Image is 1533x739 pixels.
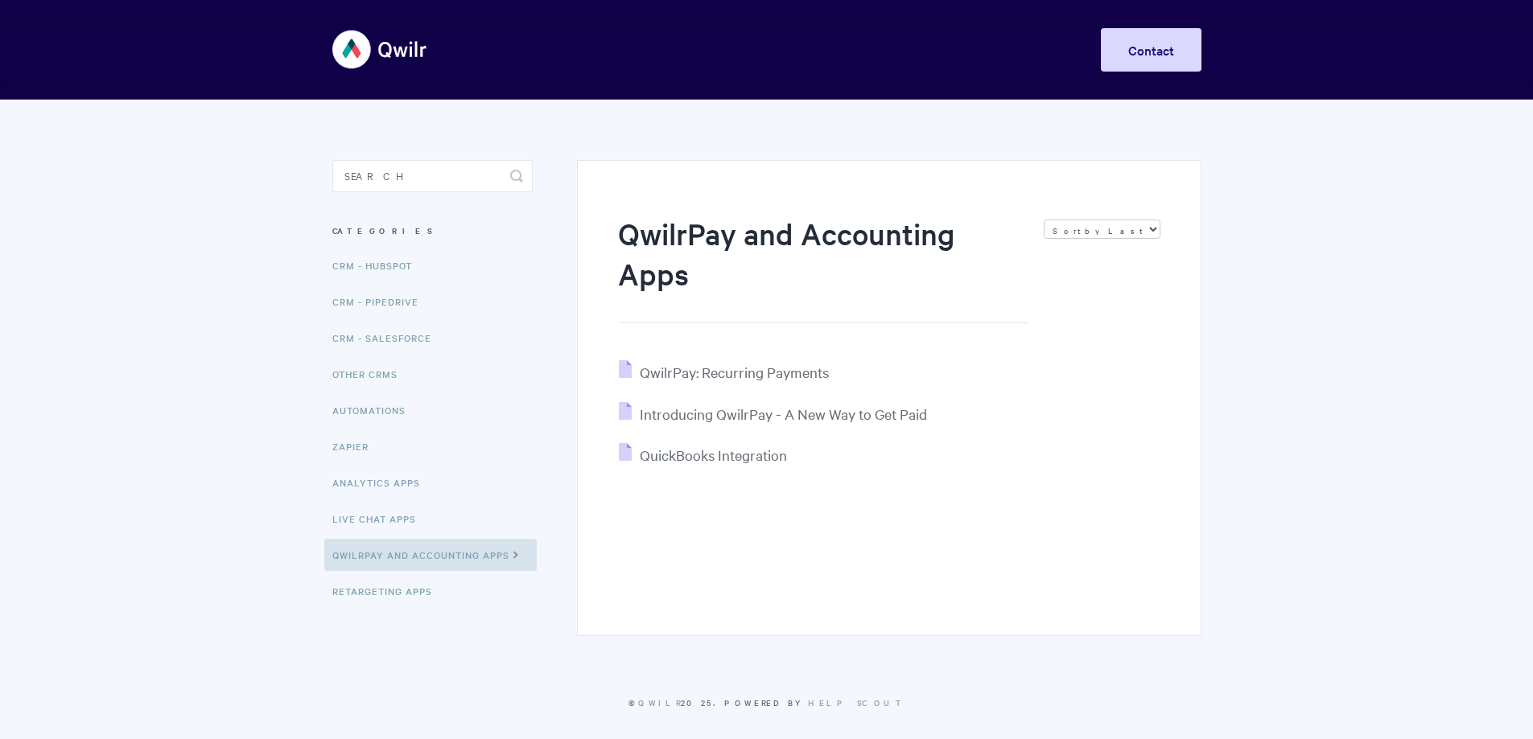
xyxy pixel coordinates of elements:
[724,696,905,708] span: Powered by
[332,160,533,192] input: Search
[332,696,1201,710] p: © 2025.
[619,445,787,464] a: QuickBooks Integration
[618,213,1027,323] h1: QwilrPay and Accounting Apps
[332,19,428,80] img: Qwilr Help Center
[808,696,905,708] a: Help Scout
[332,466,432,499] a: Analytics Apps
[619,363,829,381] a: QwilrPay: Recurring Payments
[619,404,927,423] a: Introducing QwilrPay - A New Way to Get Paid
[640,404,927,423] span: Introducing QwilrPay - A New Way to Get Paid
[332,503,428,535] a: Live Chat Apps
[332,216,533,245] h3: Categories
[332,358,410,390] a: Other CRMs
[332,394,418,426] a: Automations
[640,363,829,381] span: QwilrPay: Recurring Payments
[332,322,443,354] a: CRM - Salesforce
[332,430,381,462] a: Zapier
[332,285,431,318] a: CRM - Pipedrive
[332,249,424,281] a: CRM - HubSpot
[640,445,787,464] span: QuickBooks Integration
[324,539,537,571] a: QwilrPay and Accounting Apps
[332,575,444,607] a: Retargeting Apps
[638,696,681,708] a: Qwilr
[1044,220,1160,239] select: Page reloads on selection
[1101,28,1201,72] a: Contact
